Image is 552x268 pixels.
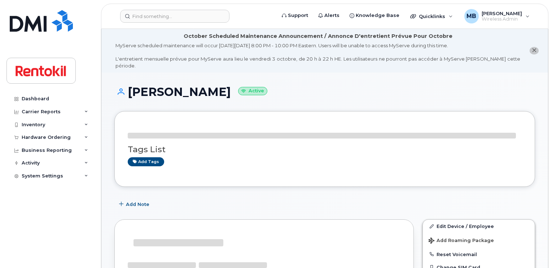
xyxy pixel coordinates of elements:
[429,238,494,245] span: Add Roaming Package
[530,47,539,54] button: close notification
[238,87,267,95] small: Active
[423,248,535,261] button: Reset Voicemail
[126,201,149,208] span: Add Note
[114,85,535,98] h1: [PERSON_NAME]
[184,32,452,40] div: October Scheduled Maintenance Announcement / Annonce D'entretient Prévue Pour Octobre
[115,42,520,69] div: MyServe scheduled maintenance will occur [DATE][DATE] 8:00 PM - 10:00 PM Eastern. Users will be u...
[128,157,164,166] a: Add tags
[114,198,155,211] button: Add Note
[128,145,522,154] h3: Tags List
[423,233,535,247] button: Add Roaming Package
[423,220,535,233] a: Edit Device / Employee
